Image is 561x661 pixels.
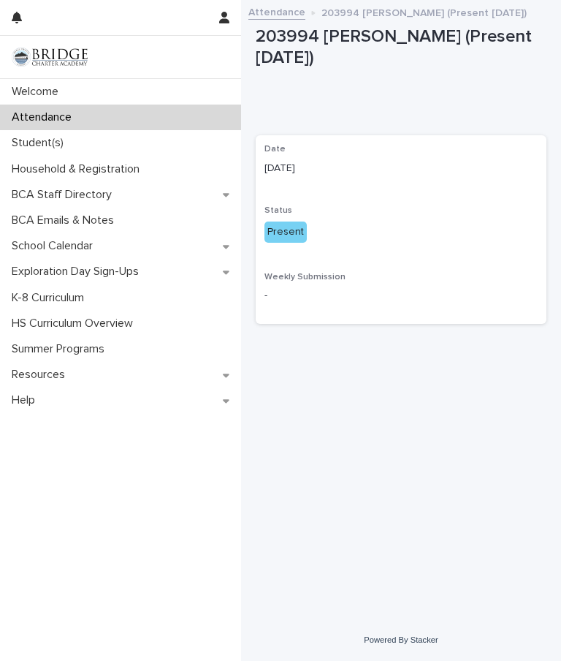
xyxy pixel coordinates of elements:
img: V1C1m3IdTEidaUdm9Hs0 [12,48,88,67]
p: - [264,288,538,303]
p: HS Curriculum Overview [6,317,145,330]
p: K-8 Curriculum [6,291,96,305]
div: Present [264,222,307,243]
p: BCA Emails & Notes [6,214,126,227]
p: 203994 [PERSON_NAME] (Present [DATE]) [256,26,546,69]
p: 203994 [PERSON_NAME] (Present [DATE]) [321,4,527,20]
span: Weekly Submission [264,273,346,282]
span: Date [264,145,286,154]
p: Summer Programs [6,342,116,356]
p: BCA Staff Directory [6,188,123,202]
p: School Calendar [6,239,104,253]
a: Attendance [248,3,305,20]
p: Welcome [6,85,70,99]
p: Student(s) [6,136,75,150]
p: Resources [6,368,77,382]
a: Powered By Stacker [364,635,438,644]
span: Status [264,206,292,215]
p: Household & Registration [6,162,151,176]
p: Exploration Day Sign-Ups [6,265,150,279]
p: [DATE] [264,161,538,176]
p: Attendance [6,110,83,124]
p: Help [6,393,47,407]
